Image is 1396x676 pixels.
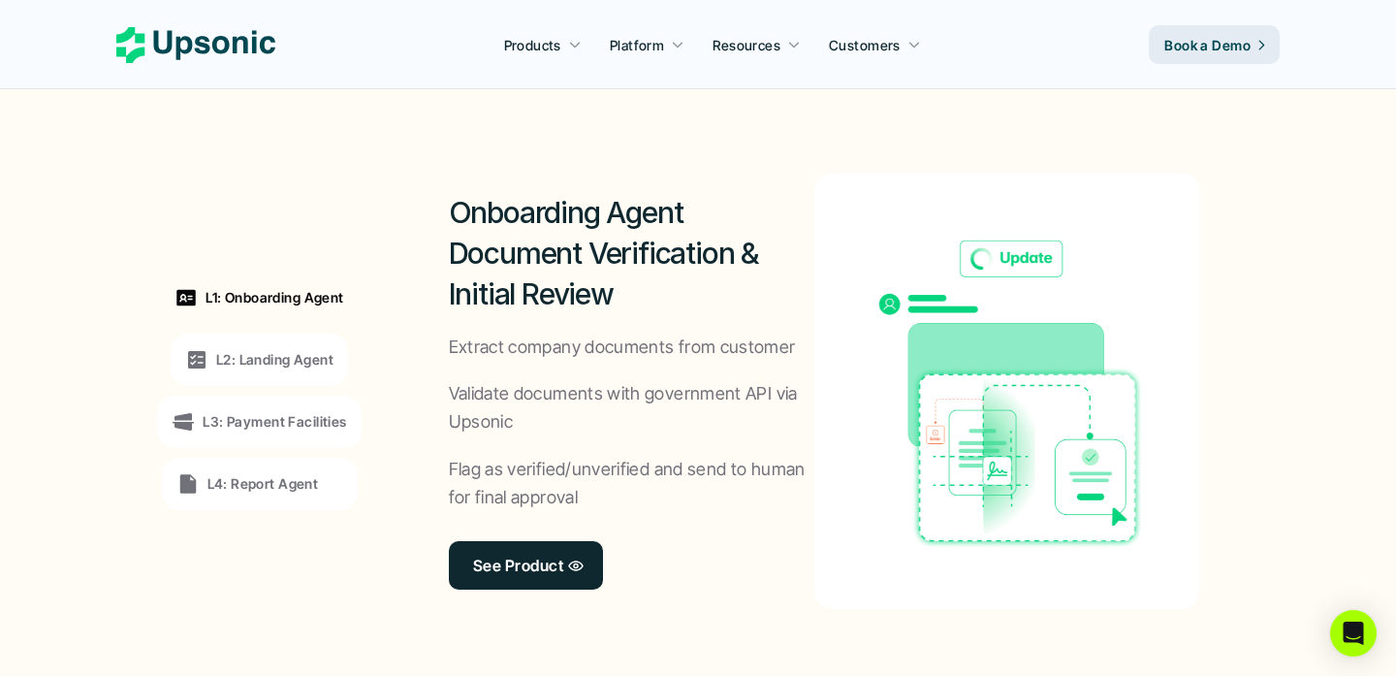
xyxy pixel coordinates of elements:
p: Book a Demo [1164,35,1251,55]
p: L1: Onboarding Agent [206,287,343,307]
p: Extract company documents from customer [449,334,796,362]
p: L3: Payment Facilities [203,411,346,432]
div: Open Intercom Messenger [1330,610,1377,657]
p: Customers [829,35,901,55]
h2: Onboarding Agent Document Verification & Initial Review [449,192,815,314]
p: Validate documents with government API via Upsonic [449,380,815,436]
a: See Product [449,541,603,590]
p: Products [504,35,561,55]
p: L2: Landing Agent [216,349,333,370]
p: Resources [713,35,780,55]
a: Book a Demo [1149,25,1280,64]
a: Products [492,27,593,62]
p: See Product [473,551,563,579]
p: L4: Report Agent [207,473,319,494]
p: Flag as verified/unverified and send to human for final approval [449,456,815,512]
p: Platform [610,35,664,55]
